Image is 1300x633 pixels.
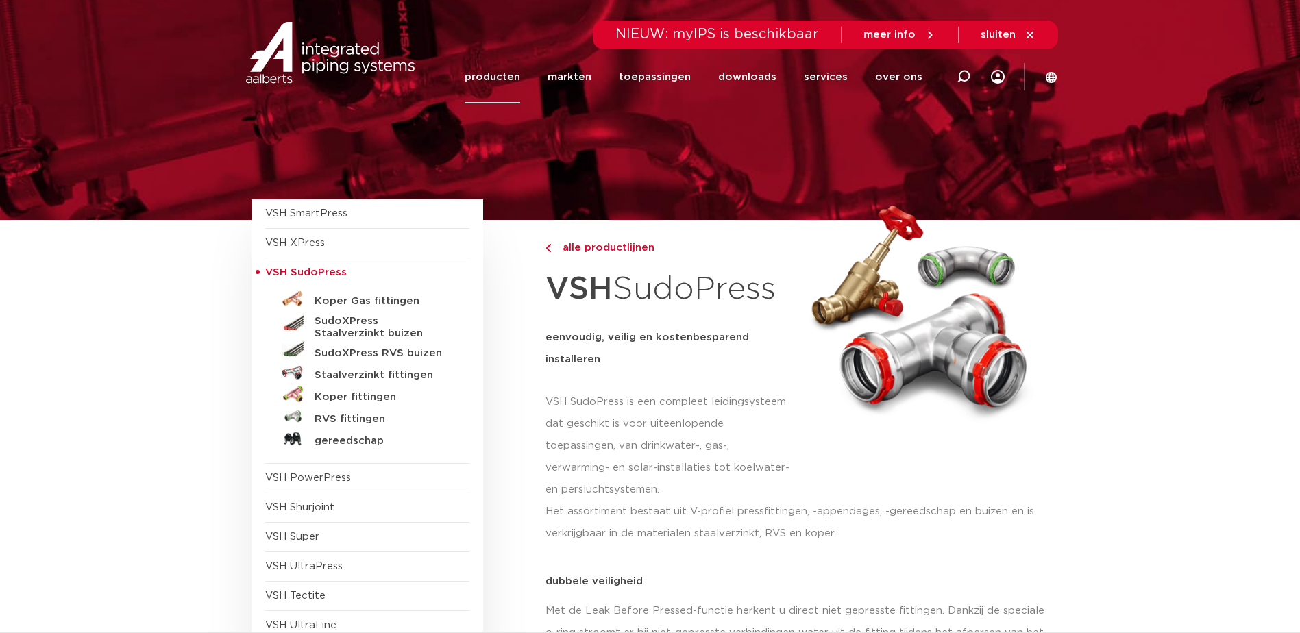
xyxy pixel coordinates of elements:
[265,502,334,512] a: VSH Shurjoint
[315,435,450,447] h5: gereedschap
[804,51,848,103] a: services
[545,240,794,256] a: alle productlijnen
[265,310,469,340] a: SudoXPress Staalverzinkt buizen
[545,273,613,305] strong: VSH
[981,29,1016,40] span: sluiten
[265,473,351,483] a: VSH PowerPress
[265,288,469,310] a: Koper Gas fittingen
[265,561,343,571] a: VSH UltraPress
[545,244,551,253] img: chevron-right.svg
[265,591,326,601] a: VSH Tectite
[265,340,469,362] a: SudoXPress RVS buizen
[265,620,336,630] a: VSH UltraLine
[465,51,922,103] nav: Menu
[718,51,776,103] a: downloads
[315,369,450,382] h5: Staalverzinkt fittingen
[315,391,450,404] h5: Koper fittingen
[875,51,922,103] a: over ons
[465,51,520,103] a: producten
[863,29,936,41] a: meer info
[265,208,347,219] a: VSH SmartPress
[315,315,450,340] h5: SudoXPress Staalverzinkt buizen
[315,413,450,425] h5: RVS fittingen
[265,406,469,427] a: RVS fittingen
[265,427,469,449] a: gereedschap
[545,332,749,364] strong: eenvoudig, veilig en kostenbesparend installeren
[554,243,654,253] span: alle productlijnen
[265,384,469,406] a: Koper fittingen
[545,263,794,316] h1: SudoPress
[265,362,469,384] a: Staalverzinkt fittingen
[545,501,1049,545] p: Het assortiment bestaat uit V-profiel pressfittingen, -appendages, -gereedschap en buizen en is v...
[315,295,450,308] h5: Koper Gas fittingen
[545,391,794,501] p: VSH SudoPress is een compleet leidingsysteem dat geschikt is voor uiteenlopende toepassingen, van...
[981,29,1036,41] a: sluiten
[548,51,591,103] a: markten
[619,51,691,103] a: toepassingen
[615,27,819,41] span: NIEUW: myIPS is beschikbaar
[863,29,916,40] span: meer info
[265,532,319,542] a: VSH Super
[315,347,450,360] h5: SudoXPress RVS buizen
[545,576,1049,586] p: dubbele veiligheid
[265,238,325,248] a: VSH XPress
[265,267,347,277] span: VSH SudoPress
